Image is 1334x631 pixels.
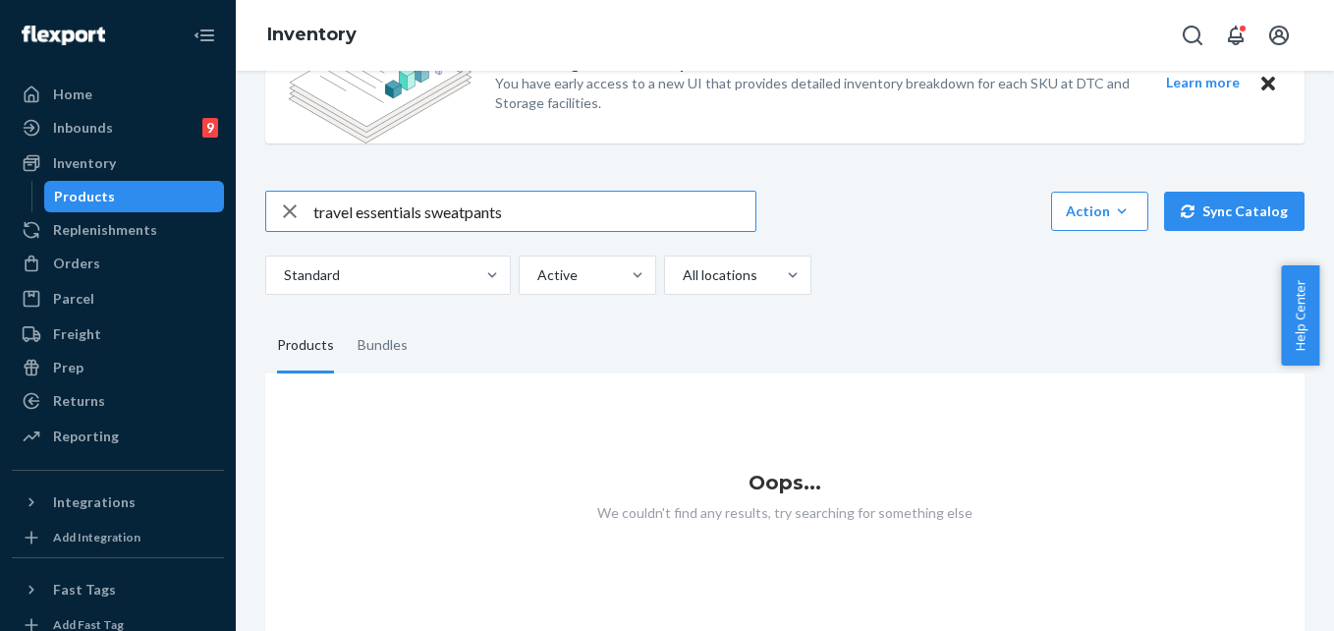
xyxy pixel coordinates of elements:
button: Open account menu [1259,16,1299,55]
a: Add Integration [12,526,224,549]
img: Flexport logo [22,26,105,45]
p: We couldn't find any results, try searching for something else [265,503,1305,523]
a: Reporting [12,421,224,452]
a: Returns [12,385,224,417]
p: You have early access to a new UI that provides detailed inventory breakdown for each SKU at DTC ... [495,74,1130,113]
button: Help Center [1281,265,1319,366]
ol: breadcrumbs [251,7,372,64]
div: Orders [53,254,100,273]
button: Close Navigation [185,16,224,55]
input: All locations [681,265,683,285]
div: Action [1066,201,1134,221]
button: Action [1051,192,1148,231]
div: Returns [53,391,105,411]
button: Integrations [12,487,224,518]
img: new-reports-banner-icon.82668bd98b6a51aee86340f2a7b77ae3.png [289,22,472,143]
div: Fast Tags [53,580,116,600]
button: Open notifications [1216,16,1255,55]
div: Bundles [358,318,408,373]
a: Products [44,181,225,212]
button: Close [1255,71,1281,95]
div: Home [53,85,92,104]
a: Orders [12,248,224,279]
a: Home [12,79,224,110]
div: Reporting [53,427,119,446]
div: Add Integration [53,529,140,545]
a: Replenishments [12,214,224,246]
button: Learn more [1153,71,1251,95]
div: Prep [53,358,83,377]
div: Products [277,318,334,373]
a: Inbounds9 [12,112,224,143]
div: Integrations [53,492,136,512]
div: Replenishments [53,220,157,240]
div: Inventory [53,153,116,173]
input: Search inventory by name or sku [313,192,755,231]
div: Products [54,187,115,206]
div: Parcel [53,289,94,309]
a: Inventory [12,147,224,179]
div: Inbounds [53,118,113,138]
input: Active [535,265,537,285]
div: Freight [53,324,101,344]
a: Freight [12,318,224,350]
div: 9 [202,118,218,138]
a: Prep [12,352,224,383]
button: Open Search Box [1173,16,1212,55]
a: Parcel [12,283,224,315]
a: Inventory [267,24,357,45]
button: Sync Catalog [1164,192,1305,231]
button: Fast Tags [12,574,224,605]
h1: Oops... [265,472,1305,493]
input: Standard [282,265,284,285]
